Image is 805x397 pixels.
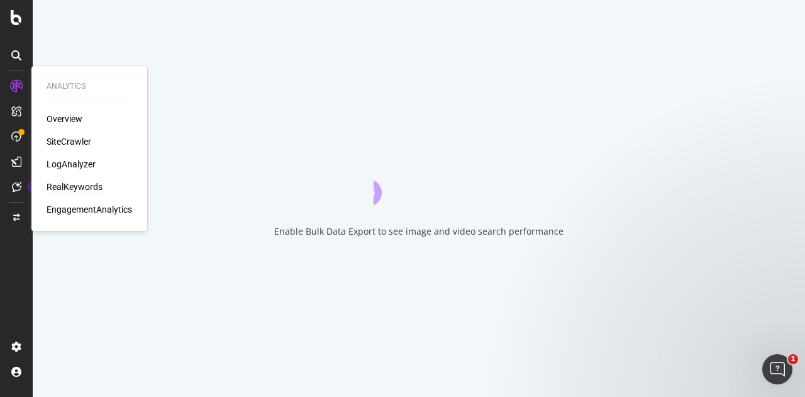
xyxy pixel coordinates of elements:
div: animation [374,160,464,205]
iframe: Intercom live chat [762,354,792,384]
a: EngagementAnalytics [47,203,132,216]
a: SiteCrawler [47,135,91,148]
a: RealKeywords [47,181,103,193]
div: Enable Bulk Data Export to see image and video search performance [274,225,563,238]
a: LogAnalyzer [47,158,96,171]
span: 1 [788,354,798,364]
div: Analytics [47,81,132,92]
div: Tooltip anchor [26,181,38,193]
a: Overview [47,113,82,125]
